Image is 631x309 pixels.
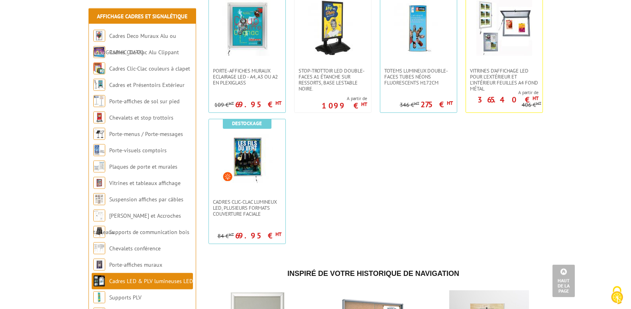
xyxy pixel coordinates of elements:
img: Cadres et Présentoirs Extérieur [93,79,105,91]
a: Chevalets conférence [109,244,161,252]
span: Cadres Clic-Clac lumineux LED, plusieurs formats couverture faciale [213,199,281,217]
img: Porte-visuels comptoirs [93,144,105,156]
p: 69.95 € [235,233,281,238]
a: Cadres LED & PLV lumineuses LED [109,277,193,284]
a: Supports PLV [109,293,142,301]
a: Porte-visuels comptoirs [109,146,167,154]
img: Cimaises et Accroches tableaux [93,209,105,221]
sup: HT [536,100,541,106]
a: Cadres et Présentoirs Extérieur [109,81,185,88]
a: Porte-Affiches Muraux Eclairage LED - A4, A3 ou A2 en plexiglass [209,68,285,86]
span: A partir de [466,89,539,96]
a: Plaques de porte et murales [109,163,177,170]
sup: HT [361,101,367,108]
p: 69.95 € [235,102,281,107]
a: Cadres Deco Muraux Alu ou [GEOGRAPHIC_DATA] [93,32,176,55]
span: Totems lumineux double-faces tubes néons fluorescents H172cm [384,68,453,86]
a: Cadres Clic-Clac couleurs à clapet [109,65,190,72]
a: Vitrines et tableaux affichage [109,179,181,186]
img: Cadres LED & PLV lumineuses LED [93,275,105,287]
a: Chevalets et stop trottoirs [109,114,173,121]
img: Cadres Clic-Clac lumineux LED, plusieurs formats couverture faciale [221,131,273,183]
img: Supports PLV [93,291,105,303]
p: 275 € [421,102,453,107]
a: Suspension affiches par câbles [109,195,183,203]
sup: HT [275,231,281,238]
sup: HT [229,100,234,106]
button: Cookies (fenêtre modale) [603,282,631,309]
a: Cadres Clic-Clac Alu Clippant [109,48,179,55]
a: Totems lumineux double-faces tubes néons fluorescents H172cm [380,68,457,86]
p: 1099 € [322,103,367,108]
a: Stop-Trottoir LED double-faces A1 étanche sur ressorts, base lestable noire. [295,68,371,92]
img: Chevalets et stop trottoirs [93,111,105,123]
sup: HT [414,100,419,106]
img: Porte-affiches muraux [93,258,105,270]
a: Supports de communication bois [109,228,189,235]
img: Vitrines et tableaux affichage [93,177,105,189]
img: Porte-menus / Porte-messages [93,128,105,140]
a: Porte-affiches muraux [109,261,162,268]
sup: HT [447,100,453,106]
img: Chevalets conférence [93,242,105,254]
p: 365.40 € [478,97,539,102]
a: Haut de la page [552,264,575,297]
span: Stop-Trottoir LED double-faces A1 étanche sur ressorts, base lestable noire. [299,68,367,92]
sup: HT [229,232,234,237]
p: 346 € [400,102,419,108]
img: Porte-affiches de sol sur pied [93,95,105,107]
a: Porte-affiches de sol sur pied [109,97,179,104]
img: Suspension affiches par câbles [93,193,105,205]
p: 406 € [522,102,541,108]
img: Cookies (fenêtre modale) [607,285,627,305]
a: Cadres Clic-Clac lumineux LED, plusieurs formats couverture faciale [209,199,285,217]
a: Porte-menus / Porte-messages [109,130,183,137]
img: Plaques de porte et murales [93,160,105,172]
span: Inspiré de votre historique de navigation [287,270,459,278]
p: 84 € [218,233,234,239]
img: Cadres Clic-Clac couleurs à clapet [93,62,105,74]
a: Vitrines d'affichage LED pour l'extérieur et l'intérieur feuilles A4 fond métal [466,68,543,92]
span: Porte-Affiches Muraux Eclairage LED - A4, A3 ou A2 en plexiglass [213,68,281,86]
a: Affichage Cadres et Signalétique [97,12,187,20]
span: A partir de [322,95,367,102]
sup: HT [275,100,281,106]
sup: HT [533,95,539,102]
p: 109 € [214,102,234,108]
span: Vitrines d'affichage LED pour l'extérieur et l'intérieur feuilles A4 fond métal [470,68,539,92]
img: Cadres Deco Muraux Alu ou Bois [93,30,105,41]
b: Destockage [232,120,262,127]
a: [PERSON_NAME] et Accroches tableaux [93,212,181,235]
